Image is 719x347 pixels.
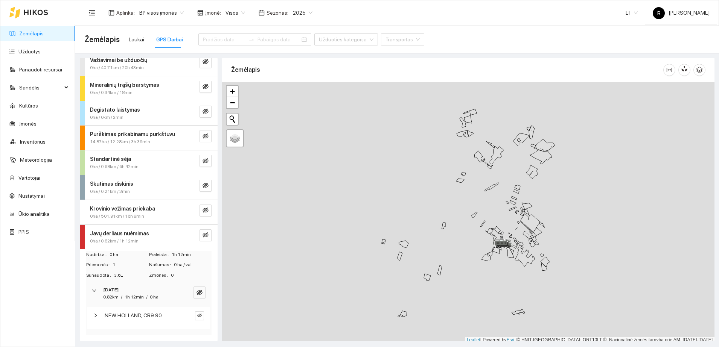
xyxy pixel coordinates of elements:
strong: Degistato laistymas [90,107,140,113]
span: 0ha / 0.98km / 6h 42min [90,163,139,170]
span: [PERSON_NAME] [653,10,710,16]
span: 0ha / 40.71km / 20h 43min [90,64,144,71]
span: eye-invisible [203,232,209,239]
a: Įmonės [19,121,37,127]
span: 14.87ha / 12.28km / 3h 39min [90,138,150,145]
a: Žemėlapis [19,30,44,36]
button: eye-invisible [200,155,212,167]
span: menu-fold [88,9,95,16]
span: Praleista [149,251,172,258]
strong: [DATE] [103,287,119,292]
div: Važiavimai be užduočių0ha / 40.71km / 20h 43mineye-invisible [80,52,218,76]
span: 0ha / 0.82km / 1h 12min [90,238,139,245]
a: Inventorius [20,139,46,145]
span: eye-invisible [203,182,209,189]
div: GPS Darbai [156,35,183,44]
span: 0ha / 501.91km / 16h 9min [90,213,144,220]
button: eye-invisible [200,56,212,68]
span: Žemėlapis [84,33,120,45]
span: Sunaudota [86,272,114,279]
span: Priemonės [86,261,113,268]
span: / [146,294,148,300]
button: menu-fold [84,5,99,20]
a: Nustatymai [18,193,45,199]
span: Sezonas : [267,9,288,17]
div: [DATE]0.82km/1h 12min/0 haeye-invisible [86,282,212,305]
span: eye-invisible [203,158,209,165]
span: Įmonė : [205,9,221,17]
a: Užduotys [18,48,41,55]
a: Zoom in [227,86,238,97]
div: Degistato laistymas0ha / 0km / 2mineye-invisible [80,101,218,126]
a: Zoom out [227,97,238,108]
button: eye-invisible [200,180,212,192]
span: shop [197,10,203,16]
span: 0ha / 0.34km / 18min [90,89,133,96]
span: Nudirbta [86,251,110,258]
span: right [93,313,98,318]
span: LT [626,7,638,18]
span: to [248,36,254,42]
span: 1h 12min [125,294,144,300]
span: Aplinka : [116,9,135,17]
button: eye-invisible [193,286,206,299]
span: 1 [113,261,148,268]
a: Meteorologija [20,157,52,163]
div: NEW HOLLAND, CR9.90eye-invisible [87,307,210,329]
span: Našumas [149,261,174,268]
strong: Javų derliaus nuėmimas [90,230,149,236]
span: eye-invisible [203,207,209,214]
span: − [230,98,235,107]
span: NEW HOLLAND, CR9.90 [105,311,162,320]
div: | Powered by © HNIT-[GEOGRAPHIC_DATA]; ORT10LT ©, Nacionalinė žemės tarnyba prie AM, [DATE]-[DATE] [465,337,714,343]
div: Javų derliaus nuėmimas0ha / 0.82km / 1h 12mineye-invisible [80,225,218,249]
button: eye-invisible [200,106,212,118]
a: Ūkio analitika [18,211,50,217]
span: 0 [171,272,211,279]
div: Skutimas diskinis0ha / 0.21km / 3mineye-invisible [80,175,218,200]
strong: Standartinė sėja [90,156,131,162]
span: 0ha / 0km / 2min [90,114,123,121]
span: column-width [664,67,675,73]
span: 0 ha [150,294,158,300]
strong: Važiavimai be užduočių [90,57,147,63]
div: Purškimas prikabinamu purkštuvu14.87ha / 12.28km / 3h 39mineye-invisible [80,126,218,150]
div: Krovinio vežimas priekaba0ha / 501.91km / 16h 9mineye-invisible [80,200,218,224]
button: eye-invisible [200,81,212,93]
span: Žmonės [149,272,171,279]
input: Pabaigos data [257,35,300,44]
a: PPIS [18,229,29,235]
strong: Krovinio vežimas priekaba [90,206,155,212]
span: 2025 [293,7,312,18]
a: Esri [507,337,515,342]
a: Vartotojai [18,175,40,181]
span: eye-invisible [197,313,202,318]
span: eye-invisible [203,83,209,91]
button: eye-invisible [195,311,204,320]
span: eye-invisible [203,59,209,66]
span: BP visos įmonės [139,7,184,18]
a: Layers [227,130,243,147]
span: 0 ha / val. [174,261,211,268]
strong: Mineralinių trąšų barstymas [90,82,159,88]
a: Kultūros [19,103,38,109]
span: swap-right [248,36,254,42]
span: Sandėlis [19,80,62,95]
strong: Skutimas diskinis [90,181,133,187]
button: Initiate a new search [227,114,238,125]
span: 0.82km [103,294,119,300]
span: eye-invisible [203,133,209,140]
button: eye-invisible [200,130,212,142]
span: 0ha / 0.21km / 3min [90,188,130,195]
span: layout [108,10,114,16]
a: Leaflet [467,337,480,342]
strong: Purškimas prikabinamu purkštuvu [90,131,175,137]
input: Pradžios data [203,35,245,44]
div: Mineralinių trąšų barstymas0ha / 0.34km / 18mineye-invisible [80,76,218,101]
span: 1h 12min [172,251,211,258]
span: calendar [259,10,265,16]
span: + [230,86,235,96]
span: eye-invisible [203,108,209,115]
div: Žemėlapis [231,59,663,80]
span: | [516,337,517,342]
